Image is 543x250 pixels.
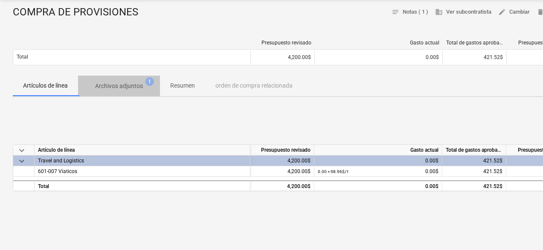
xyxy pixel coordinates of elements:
span: keyboard_arrow_down [17,156,27,166]
button: Ver subcontratista [432,6,495,19]
div: Total de gastos aprobados [442,145,506,156]
div: COMPRA DE PROVISIONES [13,6,145,19]
small: 0.00 × 98.96$ / 1 [318,169,349,174]
div: Artículo de línea [35,145,250,156]
div: Presupuesto revisado [250,145,314,156]
span: Ver subcontratista [435,7,491,17]
div: 0.00$ [318,156,438,166]
div: Total de gastos aprobados [446,40,503,46]
span: keyboard_arrow_down [17,145,27,156]
div: 421.52$ [442,50,506,64]
div: 4,200.00$ [250,50,314,64]
div: 0.00$ [318,54,439,60]
p: Archivos adjuntos [95,82,143,91]
span: 1 [145,77,154,86]
div: 4,200.00$ [250,180,314,191]
span: edit [498,8,506,16]
p: Total [17,53,28,61]
button: Cambiar [495,6,533,19]
span: business [435,8,443,16]
div: 0.00$ [318,181,438,192]
button: Notas ( 1 ) [388,6,432,19]
div: Gasto actual [318,40,439,46]
div: 421.52$ [442,180,506,191]
div: 4,200.00$ [250,166,314,177]
p: Artículos de línea [23,81,68,90]
div: Presupuesto revisado [254,40,311,46]
p: Resumen [170,81,195,90]
span: 421.52$ [483,168,502,174]
span: Cambiar [498,7,530,17]
div: Total [35,180,250,191]
span: 601-007 Viaticos [38,168,77,174]
span: notes [392,8,399,16]
div: 0.00$ [318,166,438,177]
div: 4,200.00$ [250,156,314,166]
span: Notas ( 1 ) [392,7,428,17]
div: 421.52$ [442,156,506,166]
div: Gasto actual [314,145,442,156]
div: Travel and Logistics [38,156,247,166]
